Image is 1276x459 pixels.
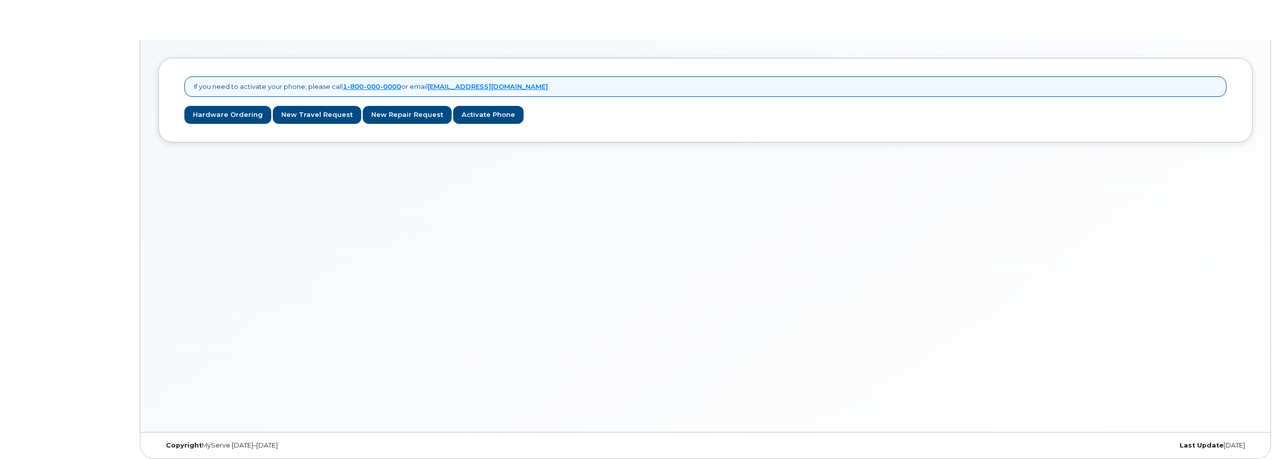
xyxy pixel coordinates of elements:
a: New Travel Request [273,106,361,124]
p: If you need to activate your phone, please call or email [194,82,548,91]
strong: Last Update [1180,442,1224,449]
div: [DATE] [888,442,1253,450]
a: [EMAIL_ADDRESS][DOMAIN_NAME] [428,82,548,90]
a: 1-800-000-0000 [343,82,401,90]
a: Hardware Ordering [184,106,271,124]
a: Activate Phone [453,106,524,124]
a: New Repair Request [363,106,452,124]
div: MyServe [DATE]–[DATE] [158,442,523,450]
strong: Copyright [166,442,202,449]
